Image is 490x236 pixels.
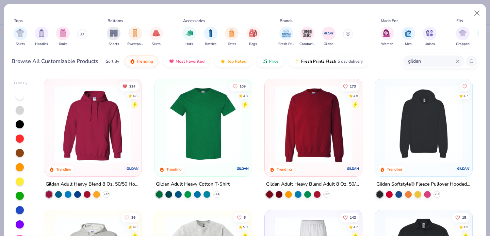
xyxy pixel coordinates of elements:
[299,27,315,47] button: filter button
[204,27,217,47] div: filter for Bottles
[205,42,216,47] span: Bottles
[207,29,214,37] img: Bottles Image
[125,56,158,67] button: Trending
[136,59,153,64] span: Trending
[243,93,248,98] div: 4.8
[459,29,467,37] img: Cropped Image
[133,93,138,98] div: 4.8
[340,81,359,91] button: Like
[59,42,67,47] span: Tanks
[294,59,300,64] img: flash.gif
[12,57,98,65] div: Browse All Customizable Products
[382,86,465,163] img: 1a07cc18-aee9-48c0-bcfb-936d85bd356b
[133,224,138,230] div: 4.8
[161,86,245,163] img: db319196-8705-402d-8b46-62aaa07ed94f
[127,27,143,47] div: filter for Sweatpants
[107,27,120,47] button: filter button
[280,18,293,24] div: Brands
[56,27,70,47] div: filter for Tanks
[16,29,24,37] img: Shirts Image
[471,7,484,20] button: Close
[214,192,219,196] span: + 44
[35,42,48,47] span: Hoodies
[278,27,294,47] div: filter for Fresh Prints
[127,27,143,47] button: filter button
[426,29,434,37] img: Unisex Image
[456,27,470,47] div: filter for Cropped
[257,56,284,67] button: Price
[383,29,391,37] img: Women Image
[463,93,468,98] div: 4.7
[176,59,205,64] span: Most Favorited
[127,42,143,47] span: Sweatpants
[156,180,230,189] div: Gildan Adult Heavy Cotton T-Shirt
[381,42,393,47] span: Women
[340,213,359,222] button: Like
[204,27,217,47] button: filter button
[152,42,161,47] span: Skirts
[220,59,226,64] img: TopRated.gif
[152,29,160,37] img: Skirts Image
[38,29,45,37] img: Hoodies Image
[225,27,239,47] div: filter for Totes
[182,27,196,47] div: filter for Hats
[126,162,140,175] img: Gildan logo
[456,42,470,47] span: Cropped
[108,18,123,24] div: Bottoms
[460,81,470,91] button: Like
[227,59,246,64] span: Top Rated
[324,28,334,38] img: Gildan Image
[266,180,361,189] div: Gildan Adult Heavy Blend Adult 8 Oz. 50/50 Fleece Crew
[119,81,139,91] button: Unlike
[281,28,291,38] img: Fresh Prints Image
[299,42,315,47] span: Comfort Colors
[183,18,205,24] div: Accessories
[169,59,174,64] img: most_fav.gif
[149,27,163,47] button: filter button
[353,224,358,230] div: 4.7
[229,81,249,91] button: Like
[249,42,257,47] span: Bags
[14,81,28,86] div: Filter By
[110,29,118,37] img: Shorts Image
[240,84,246,88] span: 109
[104,192,109,196] span: + 37
[46,180,140,189] div: Gildan Adult Heavy Blend 8 Oz. 50/50 Hooded Sweatshirt
[278,27,294,47] button: filter button
[423,27,437,47] button: filter button
[355,86,439,163] img: 4c43767e-b43d-41ae-ac30-96e6ebada8dd
[246,27,260,47] div: filter for Bags
[35,27,48,47] div: filter for Hoodies
[456,18,463,24] div: Fits
[131,29,139,37] img: Sweatpants Image
[130,84,136,88] span: 224
[109,42,119,47] span: Shorts
[14,27,27,47] div: filter for Shirts
[289,56,368,67] button: Fresh Prints Flash5 day delivery
[107,27,120,47] div: filter for Shorts
[51,86,135,163] img: 01756b78-01f6-4cc6-8d8a-3c30c1a0c8ac
[56,27,70,47] button: filter button
[182,27,196,47] button: filter button
[324,192,329,196] span: + 30
[249,29,257,37] img: Bags Image
[322,27,336,47] button: filter button
[423,27,437,47] div: filter for Unisex
[350,216,356,219] span: 142
[16,42,25,47] span: Shirts
[322,27,336,47] div: filter for Gildan
[35,27,48,47] button: filter button
[59,29,67,37] img: Tanks Image
[228,42,236,47] span: Totes
[185,29,193,37] img: Hats Image
[245,86,329,163] img: c7959168-479a-4259-8c5e-120e54807d6b
[243,224,248,230] div: 5.0
[407,57,456,65] input: Try "T-Shirt"
[164,56,210,67] button: Most Favorited
[405,29,412,37] img: Men Image
[434,192,439,196] span: + 19
[233,213,249,222] button: Like
[346,162,360,175] img: Gildan logo
[106,58,119,64] div: Sort By
[130,59,135,64] img: trending.gif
